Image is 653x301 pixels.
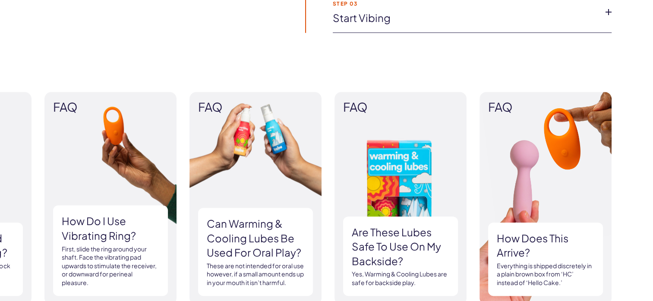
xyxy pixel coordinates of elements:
h3: Are these lubes safe to use on my backside? [352,225,449,269]
p: These are not intended for oral use however, if a small amount ends up in your mouth it isn’t har... [207,262,304,287]
a: start vibing [333,11,598,25]
h3: How does this arrive? [497,231,594,260]
span: FAQ [488,100,603,114]
h3: Can Warming & Cooling Lubes be Used For Oral Play? [207,216,304,260]
strong: step 03 [333,1,598,6]
p: Everything is shipped discretely in a plain brown box from ‘HC’ instead of ‘Hello Cake.’ [497,262,594,287]
span: FAQ [198,100,313,114]
h3: How do i use Vibrating Ring? [62,214,159,243]
p: First, slide the ring around your shaft. Face the vibrating pad upwards to stimulate the receiver... [62,245,159,287]
span: Yes, Warming & Cooling Lubes are safe for backside play. [352,270,447,286]
span: FAQ [53,100,168,114]
span: FAQ [343,100,458,114]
